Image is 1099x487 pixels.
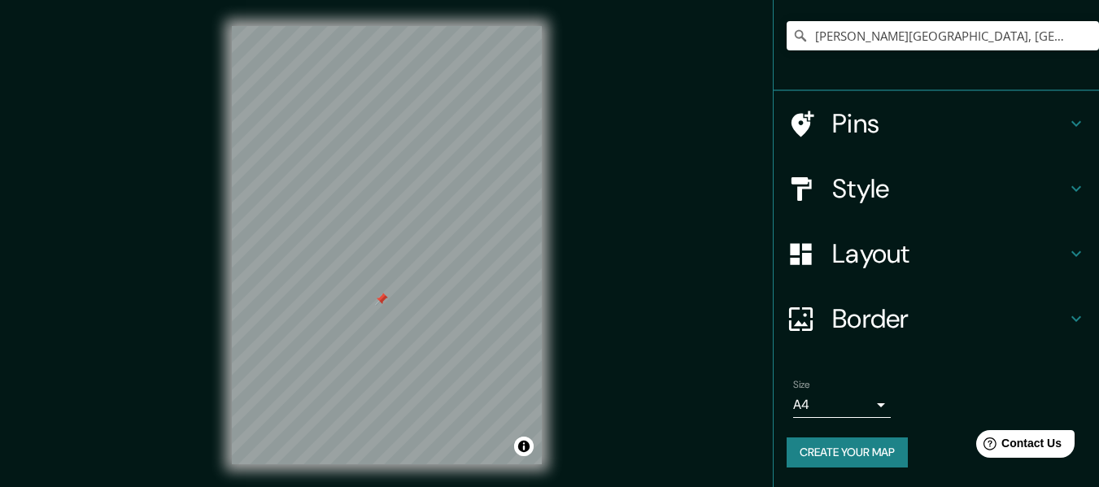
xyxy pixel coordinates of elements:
label: Size [793,378,810,392]
canvas: Map [232,26,542,464]
div: Border [774,286,1099,351]
div: Layout [774,221,1099,286]
h4: Border [832,302,1066,335]
button: Create your map [787,437,908,467]
h4: Style [832,172,1066,205]
div: Style [774,156,1099,221]
iframe: Help widget launcher [954,424,1081,469]
h4: Pins [832,107,1066,140]
div: Pins [774,91,1099,156]
div: A4 [793,392,891,418]
button: Toggle attribution [514,437,534,456]
input: Pick your city or area [787,21,1099,50]
h4: Layout [832,237,1066,270]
